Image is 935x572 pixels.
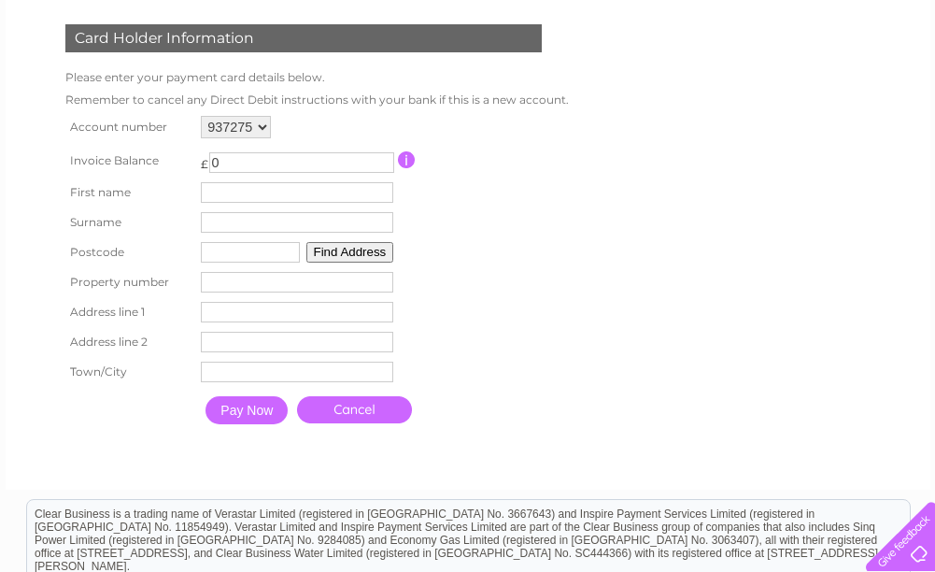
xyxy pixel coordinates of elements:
[205,396,288,424] input: Pay Now
[61,207,197,237] th: Surname
[61,89,574,111] td: Remember to cancel any Direct Debit instructions with your bank if this is a new account.
[297,396,412,423] a: Cancel
[705,79,761,93] a: Telecoms
[61,297,197,327] th: Address line 1
[61,178,197,207] th: First name
[27,10,910,91] div: Clear Business is a trading name of Verastar Limited (registered in [GEOGRAPHIC_DATA] No. 3667643...
[61,267,197,297] th: Property number
[653,79,694,93] a: Energy
[61,66,574,89] td: Please enter your payment card details below.
[61,237,197,267] th: Postcode
[772,79,800,93] a: Blog
[61,111,197,143] th: Account number
[61,143,197,178] th: Invoice Balance
[583,9,712,33] a: 0333 014 3131
[606,79,642,93] a: Water
[201,148,208,171] td: £
[61,327,197,357] th: Address line 2
[61,357,197,387] th: Town/City
[65,24,542,52] div: Card Holder Information
[398,151,416,168] input: Information
[873,79,917,93] a: Log out
[306,242,394,263] button: Find Address
[33,49,128,106] img: logo.png
[811,79,857,93] a: Contact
